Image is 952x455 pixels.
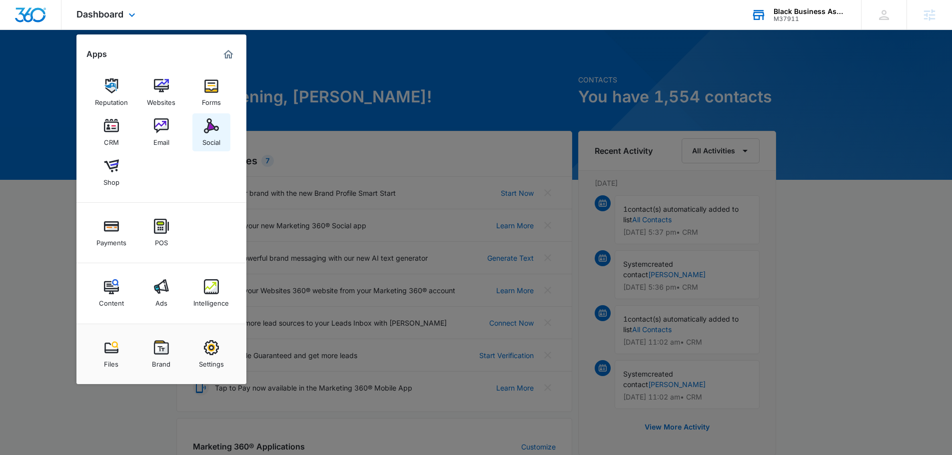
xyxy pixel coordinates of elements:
[92,335,130,373] a: Files
[199,355,224,368] div: Settings
[142,214,180,252] a: POS
[92,73,130,111] a: Reputation
[152,355,170,368] div: Brand
[774,15,847,22] div: account id
[192,113,230,151] a: Social
[76,9,123,19] span: Dashboard
[99,294,124,307] div: Content
[202,93,221,106] div: Forms
[192,335,230,373] a: Settings
[774,7,847,15] div: account name
[192,274,230,312] a: Intelligence
[155,294,167,307] div: Ads
[92,214,130,252] a: Payments
[193,294,229,307] div: Intelligence
[142,73,180,111] a: Websites
[142,113,180,151] a: Email
[192,73,230,111] a: Forms
[155,234,168,247] div: POS
[92,274,130,312] a: Content
[202,133,220,146] div: Social
[104,133,119,146] div: CRM
[92,113,130,151] a: CRM
[220,46,236,62] a: Marketing 360® Dashboard
[142,335,180,373] a: Brand
[147,93,175,106] div: Websites
[142,274,180,312] a: Ads
[153,133,169,146] div: Email
[104,355,118,368] div: Files
[86,49,107,59] h2: Apps
[92,153,130,191] a: Shop
[103,173,119,186] div: Shop
[95,93,128,106] div: Reputation
[96,234,126,247] div: Payments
